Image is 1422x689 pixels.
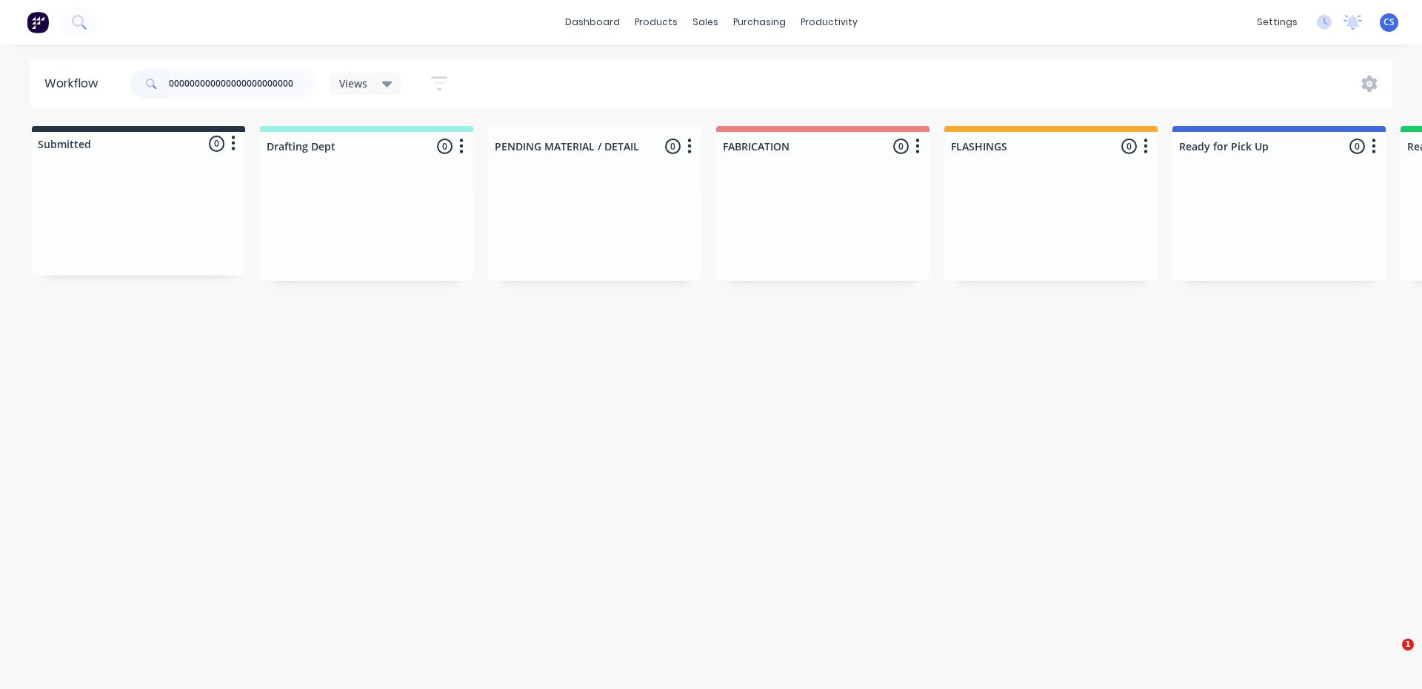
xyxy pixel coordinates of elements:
[1249,11,1305,33] div: settings
[1372,639,1407,674] iframe: Intercom live chat
[339,76,367,91] span: Views
[169,69,316,99] input: Search for orders...
[627,11,685,33] div: products
[558,11,627,33] a: dashboard
[27,11,49,33] img: Factory
[1383,16,1395,29] span: CS
[1402,639,1414,650] span: 1
[685,11,726,33] div: sales
[44,75,105,93] div: Workflow
[726,11,793,33] div: purchasing
[793,11,865,33] div: productivity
